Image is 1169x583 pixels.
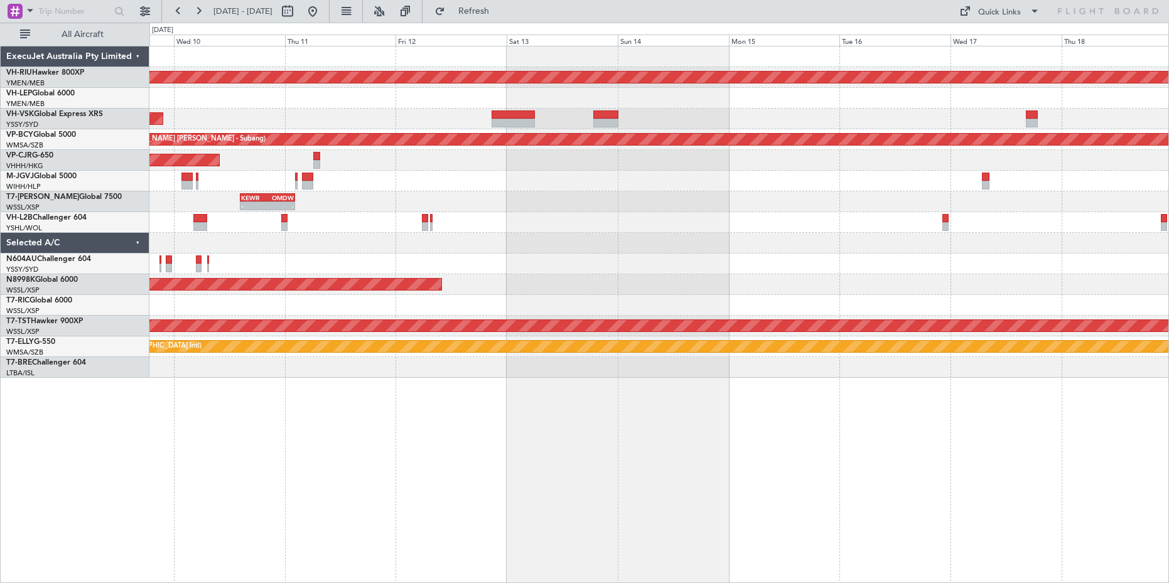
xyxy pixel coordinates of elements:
div: Wed 10 [174,35,285,46]
span: Refresh [448,7,500,16]
span: VP-BCY [6,131,33,139]
span: VH-VSK [6,110,34,118]
span: T7-RIC [6,297,30,304]
a: YMEN/MEB [6,78,45,88]
a: T7-RICGlobal 6000 [6,297,72,304]
a: VH-VSKGlobal Express XRS [6,110,103,118]
div: Sat 13 [507,35,618,46]
div: KEWR [241,194,267,201]
input: Trip Number [38,2,110,21]
a: T7-BREChallenger 604 [6,359,86,366]
button: All Aircraft [14,24,136,45]
div: Tue 16 [839,35,951,46]
a: N8998KGlobal 6000 [6,276,78,284]
div: Thu 11 [285,35,396,46]
a: YSHL/WOL [6,223,42,233]
div: OMDW [267,194,294,201]
span: VH-L2B [6,214,33,222]
a: M-JGVJGlobal 5000 [6,173,77,180]
span: All Aircraft [33,30,132,39]
a: T7-ELLYG-550 [6,338,55,346]
span: VH-RIU [6,69,32,77]
a: WSSL/XSP [6,327,40,336]
button: Quick Links [953,1,1046,21]
a: WSSL/XSP [6,286,40,295]
span: T7-BRE [6,359,32,366]
div: Fri 12 [396,35,507,46]
a: VH-LEPGlobal 6000 [6,90,75,97]
span: [DATE] - [DATE] [213,6,272,17]
a: WMSA/SZB [6,141,43,150]
a: VH-L2BChallenger 604 [6,214,87,222]
a: YSSY/SYD [6,120,38,129]
a: YMEN/MEB [6,99,45,109]
div: - [267,202,294,210]
a: T7-TSTHawker 900XP [6,318,83,325]
span: VP-CJR [6,152,32,159]
div: Sun 14 [618,35,729,46]
button: Refresh [429,1,504,21]
a: WMSA/SZB [6,348,43,357]
span: M-JGVJ [6,173,34,180]
a: N604AUChallenger 604 [6,255,91,263]
div: - [241,202,267,210]
span: T7-ELLY [6,338,34,346]
span: VH-LEP [6,90,32,97]
div: [DATE] [152,25,173,36]
div: Quick Links [978,6,1021,19]
a: WIHH/HLP [6,182,41,191]
a: LTBA/ISL [6,368,35,378]
a: YSSY/SYD [6,265,38,274]
a: WSSL/XSP [6,203,40,212]
a: VP-CJRG-650 [6,152,53,159]
span: N604AU [6,255,37,263]
span: T7-TST [6,318,31,325]
div: Mon 15 [729,35,840,46]
a: VH-RIUHawker 800XP [6,69,84,77]
div: Wed 17 [951,35,1062,46]
span: N8998K [6,276,35,284]
a: WSSL/XSP [6,306,40,316]
a: T7-[PERSON_NAME]Global 7500 [6,193,122,201]
a: VHHH/HKG [6,161,43,171]
a: VP-BCYGlobal 5000 [6,131,76,139]
span: T7-[PERSON_NAME] [6,193,79,201]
